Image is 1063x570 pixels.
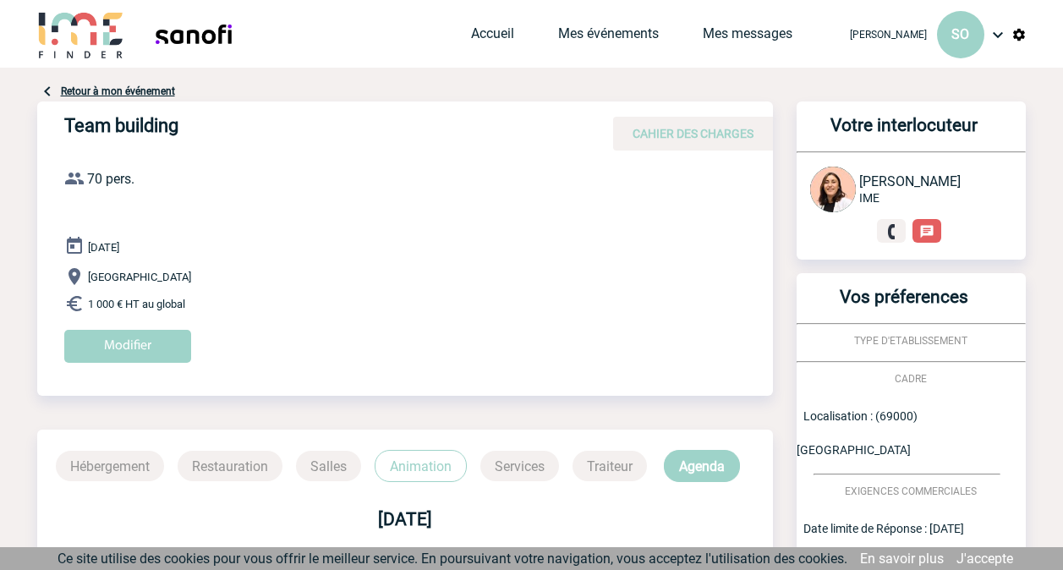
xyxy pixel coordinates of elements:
img: fixe.png [884,224,899,239]
img: IME-Finder [37,10,125,58]
img: chat-24-px-w.png [919,224,934,239]
a: Accueil [471,25,514,49]
a: Retour à mon événement [61,85,175,97]
span: Date limite de Réponse : [DATE] [803,522,964,535]
a: Mes messages [703,25,792,49]
a: Mes événements [558,25,659,49]
span: [PERSON_NAME] [850,29,927,41]
span: CAHIER DES CHARGES [633,127,753,140]
span: [DATE] [88,241,119,254]
p: Services [480,451,559,481]
p: Agenda [664,450,740,482]
span: [GEOGRAPHIC_DATA] [88,271,191,283]
p: Salles [296,451,361,481]
span: [PERSON_NAME] [859,173,961,189]
p: Hébergement [56,451,164,481]
img: 129834-0.png [810,167,856,212]
b: [DATE] [378,509,432,529]
a: J'accepte [956,551,1013,567]
p: Animation [375,450,467,482]
h3: Vos préferences [803,287,1005,323]
p: Restauration [178,451,282,481]
span: SO [951,26,969,42]
span: 70 pers. [87,171,134,187]
h3: Votre interlocuteur [803,115,1005,151]
span: IME [859,191,879,205]
p: Traiteur [573,451,647,481]
span: CADRE [895,373,927,385]
span: 1 000 € HT au global [88,298,185,310]
span: Localisation : (69000) [GEOGRAPHIC_DATA] [797,409,918,457]
span: EXIGENCES COMMERCIALES [845,485,977,497]
span: TYPE D'ETABLISSEMENT [854,335,967,347]
span: Ce site utilise des cookies pour vous offrir le meilleur service. En poursuivant votre navigation... [58,551,847,567]
input: Modifier [64,330,191,363]
a: En savoir plus [860,551,944,567]
h4: Team building [64,115,572,144]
